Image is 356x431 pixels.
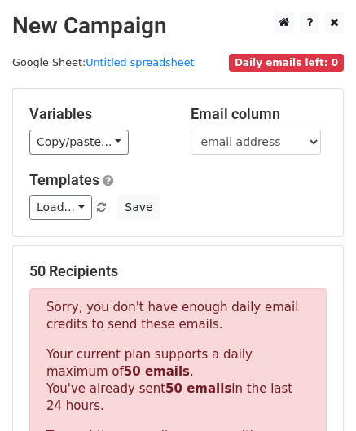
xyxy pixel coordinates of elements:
a: Copy/paste... [29,130,129,155]
h5: Variables [29,105,166,123]
p: Sorry, you don't have enough daily email credits to send these emails. [46,299,310,333]
h2: New Campaign [12,12,344,40]
button: Save [117,195,160,220]
span: Daily emails left: 0 [229,54,344,72]
h5: Email column [191,105,327,123]
strong: 50 emails [124,364,190,379]
h5: 50 Recipients [29,262,327,280]
a: Load... [29,195,92,220]
a: Daily emails left: 0 [229,56,344,68]
p: Your current plan supports a daily maximum of . You've already sent in the last 24 hours. [46,346,310,415]
a: Templates [29,171,99,188]
a: Untitled spreadsheet [86,56,194,68]
iframe: Chat Widget [275,353,356,431]
small: Google Sheet: [12,56,195,68]
strong: 50 emails [165,381,231,396]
